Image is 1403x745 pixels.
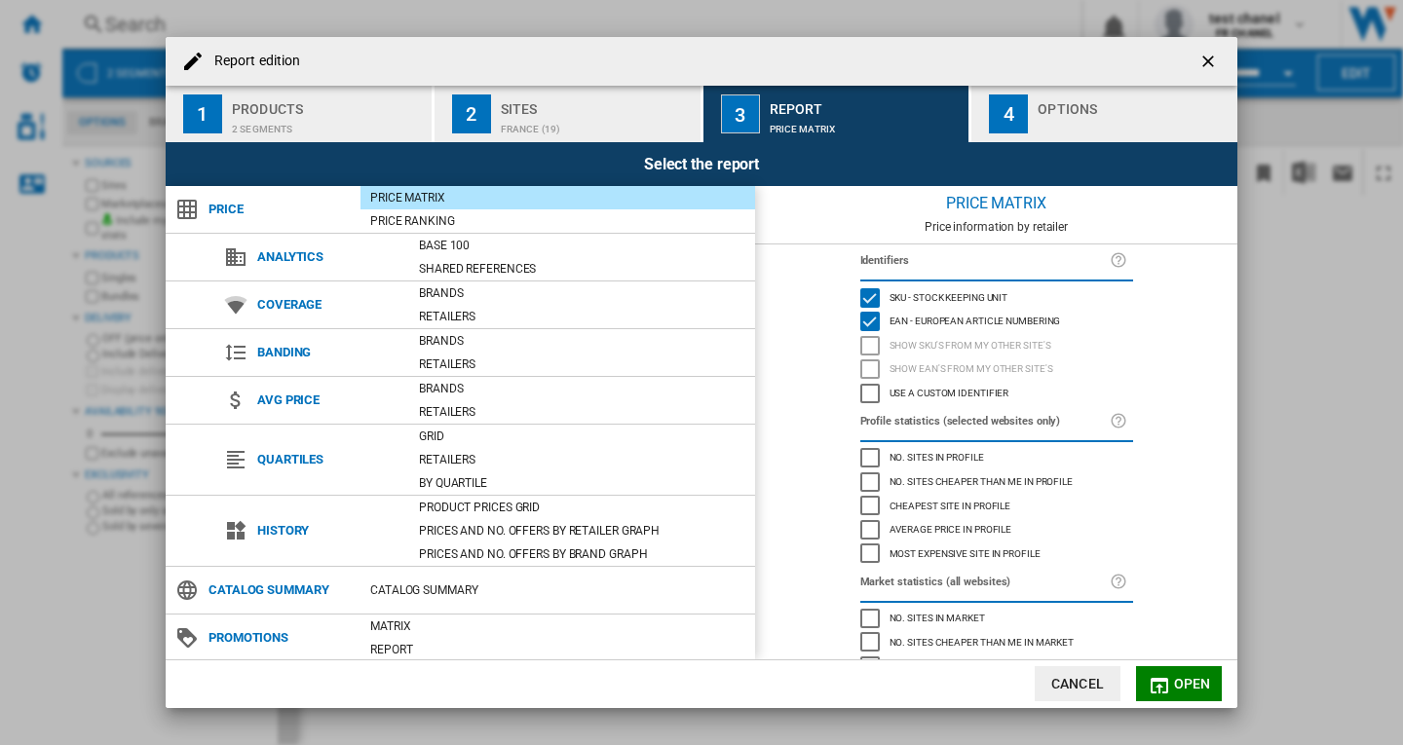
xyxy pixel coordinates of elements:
div: Sites [501,93,693,114]
span: History [247,517,409,544]
div: Grid [409,427,755,446]
div: Report [770,93,962,114]
span: Avg price [247,387,409,414]
div: Price Matrix [755,186,1237,220]
span: Analytics [247,243,409,271]
span: EAN - European Article Numbering [890,313,1061,326]
button: 4 Options [971,86,1237,142]
div: Brands [409,283,755,303]
span: Use a custom identifier [890,385,1009,398]
div: Price Matrix [770,114,962,134]
span: Banding [247,339,409,366]
div: Prices and No. offers by retailer graph [409,521,755,540]
md-checkbox: Cheapest site in market [860,654,1133,679]
md-dialog: Report edition ... [166,37,1237,708]
md-checkbox: Use a custom identifier [860,381,1133,405]
span: Cheapest site in market [890,657,1012,671]
div: 3 [721,94,760,133]
div: Catalog Summary [360,580,755,600]
span: No. sites cheaper than me in market [890,634,1075,648]
md-checkbox: Show SKU'S from my other site's [860,333,1133,357]
div: 2 segments [232,114,424,134]
md-checkbox: No. sites in market [860,607,1133,631]
button: 3 Report Price Matrix [703,86,971,142]
span: No. sites cheaper than me in profile [890,473,1073,487]
span: Promotions [199,624,360,652]
label: Profile statistics (selected websites only) [860,411,1110,432]
md-checkbox: No. sites cheaper than me in market [860,630,1133,654]
span: Average price in profile [890,521,1012,535]
div: 4 [989,94,1028,133]
md-checkbox: Most expensive site in profile [860,541,1133,566]
span: Price [199,196,360,223]
span: Show EAN's from my other site's [890,360,1053,374]
div: By quartile [409,473,755,493]
span: Cheapest site in profile [890,498,1011,511]
md-checkbox: Cheapest site in profile [860,494,1133,518]
div: Retailers [409,402,755,422]
md-checkbox: No. sites cheaper than me in profile [860,469,1133,494]
span: Open [1174,676,1211,691]
span: SKU - Stock Keeping Unit [890,289,1008,303]
span: Catalog Summary [199,577,360,604]
div: Retailers [409,450,755,469]
button: 2 Sites FRANCE (19) [435,86,702,142]
md-checkbox: Show EAN's from my other site's [860,357,1133,382]
div: Select the report [166,142,1237,186]
button: 1 Products 2 segments [166,86,434,142]
span: Quartiles [247,446,409,473]
span: No. sites in profile [890,449,984,463]
span: Most expensive site in profile [890,545,1041,559]
div: Price Matrix [360,188,755,207]
div: Prices and No. offers by brand graph [409,544,755,564]
button: Cancel [1035,666,1120,701]
md-checkbox: Average price in profile [860,518,1133,542]
div: Brands [409,379,755,398]
label: Market statistics (all websites) [860,572,1110,593]
div: Brands [409,331,755,351]
div: FRANCE (19) [501,114,693,134]
div: Retailers [409,307,755,326]
button: Open [1136,666,1222,701]
div: 1 [183,94,222,133]
div: Product prices grid [409,498,755,517]
div: 2 [452,94,491,133]
div: Base 100 [409,236,755,255]
div: Retailers [409,354,755,374]
md-checkbox: EAN - European Article Numbering [860,310,1133,334]
span: Show SKU'S from my other site's [890,337,1051,351]
div: Products [232,93,424,114]
div: Options [1038,93,1230,114]
span: No. sites in market [890,610,985,623]
label: Identifiers [860,250,1110,272]
div: Price information by retailer [755,220,1237,234]
div: Matrix [360,616,755,636]
md-checkbox: SKU - Stock Keeping Unit [860,285,1133,310]
span: Coverage [247,291,409,318]
div: Price Ranking [360,211,755,231]
h4: Report edition [205,52,300,71]
div: Shared references [409,259,755,279]
div: Report [360,640,755,659]
md-checkbox: No. sites in profile [860,446,1133,470]
button: getI18NText('BUTTONS.CLOSE_DIALOG') [1191,42,1230,81]
ng-md-icon: getI18NText('BUTTONS.CLOSE_DIALOG') [1198,52,1222,75]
